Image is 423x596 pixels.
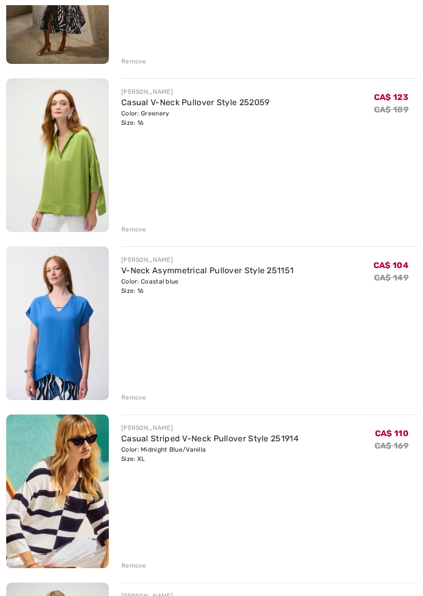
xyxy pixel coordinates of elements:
a: Casual Striped V-Neck Pullover Style 251914 [121,434,299,443]
s: CA$ 189 [374,105,409,114]
div: Color: Greenery Size: 16 [121,109,270,127]
div: [PERSON_NAME] [121,423,299,433]
div: Remove [121,393,147,402]
div: [PERSON_NAME] [121,87,270,96]
div: Remove [121,225,147,234]
div: Color: Midnight Blue/Vanilla Size: XL [121,445,299,463]
div: Color: Coastal blue Size: 16 [121,277,294,295]
s: CA$ 169 [375,441,409,451]
a: V-Neck Asymmetrical Pullover Style 251151 [121,266,294,275]
img: Casual V-Neck Pullover Style 252059 [6,78,109,232]
span: CA$ 110 [375,428,409,438]
a: Casual V-Neck Pullover Style 252059 [121,97,270,107]
img: Casual Striped V-Neck Pullover Style 251914 [6,415,109,569]
div: Remove [121,57,147,66]
span: CA$ 123 [374,92,409,102]
div: [PERSON_NAME] [121,255,294,264]
s: CA$ 149 [374,273,409,283]
img: V-Neck Asymmetrical Pullover Style 251151 [6,246,109,400]
span: CA$ 104 [373,260,409,270]
div: Remove [121,561,147,570]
